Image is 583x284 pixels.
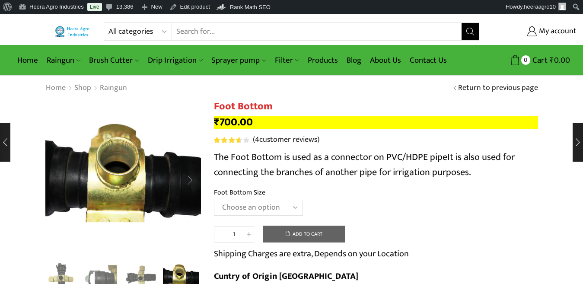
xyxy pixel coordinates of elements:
div: Rated 3.75 out of 5 [214,137,249,143]
a: About Us [366,50,405,70]
a: Drip Irrigation [143,50,207,70]
span: The Foot Bottom is used as a connector on PVC/HDPE pipe [214,149,447,165]
button: Search button [462,23,479,40]
h1: Foot Bottom [214,100,538,113]
a: Sprayer pump [207,50,270,70]
span: ₹ [550,54,554,67]
span: 4 [255,133,259,146]
button: Add to cart [263,226,345,243]
span: My account [537,26,577,37]
b: Cuntry of Origin [GEOGRAPHIC_DATA] [214,269,358,284]
div: Next slide [179,169,201,191]
a: Home [13,50,42,70]
a: Home [45,83,66,94]
a: Shop [74,83,92,94]
a: Live [87,3,102,11]
div: 4 / 8 [45,100,201,256]
a: Return to previous page [458,83,538,94]
bdi: 0.00 [550,54,570,67]
span: Rated out of 5 based on customer ratings [214,137,240,143]
a: My account [492,24,577,39]
input: Product quantity [224,226,244,243]
input: Search for... [172,23,462,40]
a: Raingun [42,50,85,70]
span: heeraagro10 [524,3,556,10]
p: Shipping Charges are extra, Depends on your Location [214,247,409,261]
span: It is also used for connecting the branches of another pipe for irrigation purposes. [214,149,515,180]
a: (4customer reviews) [253,134,319,146]
bdi: 700.00 [214,113,253,131]
a: Raingun [99,83,127,94]
a: Contact Us [405,50,451,70]
span: 4 [214,137,251,143]
a: Brush Cutter [85,50,143,70]
label: Foot Bottom Size [214,188,265,198]
span: Cart [530,54,548,66]
span: ₹ [214,113,220,131]
span: Rank Math SEO [230,4,271,10]
div: Previous slide [45,169,67,191]
nav: Breadcrumb [45,83,127,94]
a: 0 Cart ₹0.00 [488,52,570,68]
a: Filter [271,50,303,70]
a: Products [303,50,342,70]
a: Blog [342,50,366,70]
span: 0 [521,55,530,64]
